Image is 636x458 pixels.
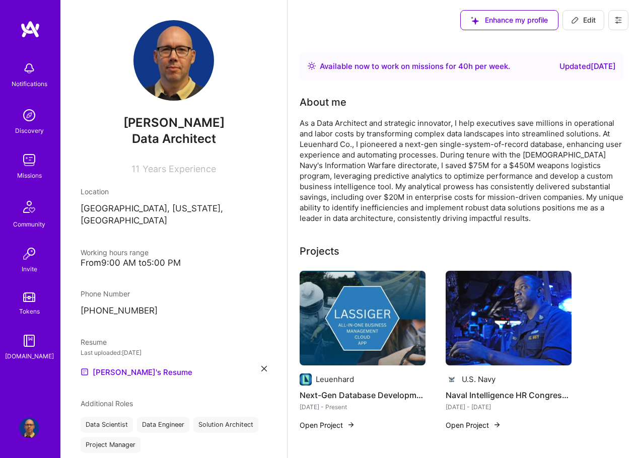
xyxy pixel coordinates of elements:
div: Data Engineer [137,417,189,433]
div: Project Manager [81,437,140,453]
div: Discovery [15,125,44,136]
img: Naval Intelligence HR Congressional Database [446,271,572,365]
button: Open Project [446,420,501,430]
img: Company logo [446,373,458,386]
img: discovery [19,105,39,125]
div: Last uploaded: [DATE] [81,347,267,358]
div: About me [300,95,346,110]
div: [DATE] - Present [300,402,426,412]
button: Edit [562,10,604,30]
span: Additional Roles [81,399,133,408]
img: logo [20,20,40,38]
span: 11 [131,164,139,174]
img: Availability [308,62,316,70]
img: tokens [23,292,35,302]
i: icon Close [261,366,267,371]
div: From 9:00 AM to 5:00 PM [81,258,267,268]
div: Leuenhard [316,374,354,385]
span: Phone Number [81,289,130,298]
div: U.S. Navy [462,374,496,385]
p: [GEOGRAPHIC_DATA], [US_STATE], [GEOGRAPHIC_DATA] [81,203,267,227]
span: Data Architect [132,131,216,146]
button: Open Project [300,420,355,430]
div: Community [13,219,45,230]
div: Invite [22,264,37,274]
span: Working hours range [81,248,149,257]
img: teamwork [19,150,39,170]
div: Missions [17,170,42,181]
span: 40 [458,61,468,71]
img: User Avatar [19,418,39,438]
img: Resume [81,368,89,376]
div: Updated [DATE] [559,60,616,72]
div: [DOMAIN_NAME] [5,351,54,361]
h4: Naval Intelligence HR Congressional Database [446,389,572,402]
span: [PERSON_NAME] [81,115,267,130]
div: Solution Architect [193,417,258,433]
div: Available now to work on missions for h per week . [320,60,510,72]
img: Next-Gen Database Development [300,271,426,365]
span: Edit [571,15,596,25]
div: Projects [300,244,339,259]
a: [PERSON_NAME]'s Resume [81,366,192,378]
img: Invite [19,244,39,264]
img: guide book [19,331,39,351]
img: arrow-right [493,421,501,429]
h4: Next-Gen Database Development [300,389,426,402]
img: bell [19,58,39,79]
a: User Avatar [17,418,42,438]
div: Notifications [12,79,47,89]
div: Data Scientist [81,417,133,433]
img: Community [17,195,41,219]
div: As a Data Architect and strategic innovator, I help executives save millions in operational and l... [300,118,624,223]
img: User Avatar [133,20,214,101]
img: arrow-right [347,421,355,429]
i: icon SuggestedTeams [471,17,479,25]
div: [DATE] - [DATE] [446,402,572,412]
div: Tokens [19,306,40,317]
div: Location [81,186,267,197]
img: Company logo [300,373,312,386]
p: [PHONE_NUMBER] [81,305,267,317]
span: Years Experience [143,164,216,174]
span: Resume [81,338,107,346]
button: Enhance my profile [460,10,558,30]
span: Enhance my profile [471,15,548,25]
